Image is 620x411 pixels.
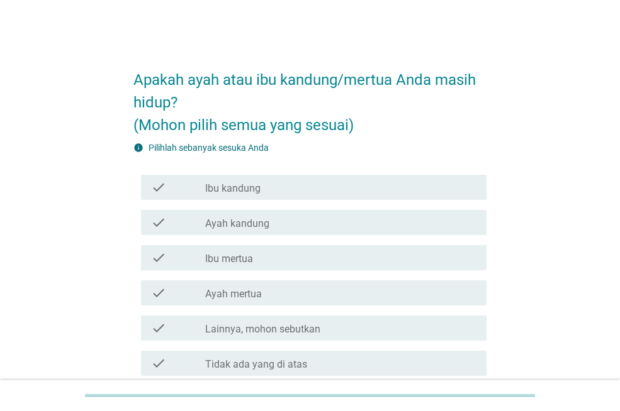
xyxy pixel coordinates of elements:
[205,217,269,230] label: Ayah kandung
[205,358,307,371] label: Tidak ada yang di atas
[151,180,166,195] i: check
[205,288,262,300] label: Ayah mertua
[151,321,166,336] i: check
[205,323,320,336] label: Lainnya, mohon sebutkan
[151,285,166,300] i: check
[151,215,166,230] i: check
[151,250,166,265] i: check
[149,143,269,153] label: Pilihlah sebanyak sesuka Anda
[133,143,144,153] i: info
[151,356,166,371] i: check
[205,253,253,265] label: Ibu mertua
[205,182,261,195] label: Ibu kandung
[133,56,487,136] h2: Apakah ayah atau ibu kandung/mertua Anda masih hidup? (Mohon pilih semua yang sesuai)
